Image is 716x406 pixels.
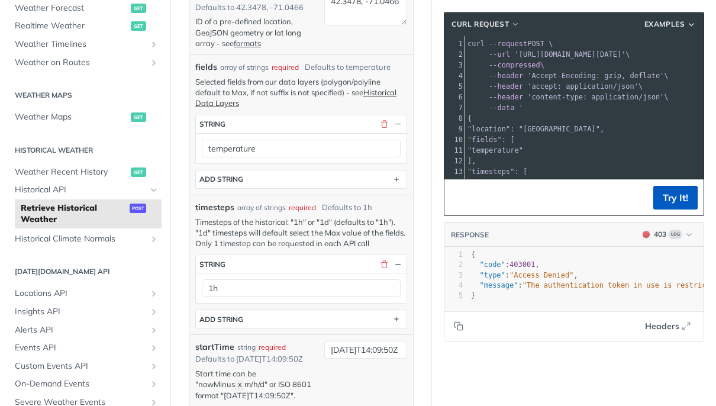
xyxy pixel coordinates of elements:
button: Copy to clipboard [450,189,467,207]
div: Defaults to 42.3478, -71.0466 [195,2,304,14]
div: string [199,260,225,269]
div: 4 [444,281,463,291]
button: string [196,115,407,133]
span: curl [467,40,485,48]
a: Retrieve Historical Weatherpost [15,199,162,228]
button: Copy to clipboard [450,317,467,335]
button: Hide [392,119,403,130]
button: Show subpages for Custom Events API [149,362,159,371]
button: string [196,255,407,273]
button: RESPONSE [450,229,489,241]
h2: Historical Weather [9,145,162,156]
button: Hide [392,259,403,269]
span: "Access Denied" [509,271,573,279]
div: Defaults to temperature [305,62,391,73]
div: required [289,202,316,213]
span: : , [471,271,578,279]
div: 2 [444,260,463,270]
button: Show subpages for On-Demand Events [149,379,159,389]
span: timesteps [195,201,234,214]
div: 11 [444,145,465,156]
div: required [272,62,299,73]
button: Show subpages for Insights API [149,307,159,317]
span: \ [467,93,669,101]
div: 8 [444,113,465,124]
span: Weather Timelines [15,38,146,50]
label: startTime [195,341,234,353]
span: Headers [645,320,679,333]
button: Headers [638,317,698,335]
span: --request [489,40,527,48]
button: Show subpages for Weather Timelines [149,40,159,49]
p: Timesteps of the historical: "1h" or "1d" (defaults to "1h"). "1d" timesteps will default select ... [195,217,407,249]
span: 'accept: application/json' [527,82,638,91]
span: "temperature" [467,146,523,154]
span: ' [519,104,523,112]
div: ADD string [199,175,243,183]
button: Show subpages for Weather on Routes [149,58,159,67]
span: '[URL][DOMAIN_NAME][DATE]' [514,50,625,59]
span: fields [195,61,217,73]
span: "location": "[GEOGRAPHIC_DATA]", [467,125,604,133]
a: Events APIShow subpages for Events API [9,339,162,357]
span: get [131,4,146,13]
p: Start time can be "nowMinus m/h/d" or ISO 8601 format "[DATE]T14:09:50Z". [195,368,318,401]
h2: Weather Maps [9,90,162,101]
span: "type" [479,271,505,279]
span: \ [467,61,544,69]
span: Weather Recent History [15,166,128,178]
button: Show subpages for Alerts API [149,326,159,335]
div: Defaults to [DATE]T14:09:50Z [195,353,303,365]
span: \ [467,82,643,91]
p: ID of a pre-defined location, GeoJSON geometry or lat long array - see [195,16,318,49]
p: Selected fields from our data layers (polygon/polyline default to Max, if not suffix is not speci... [195,76,407,109]
button: Delete [379,119,389,130]
a: Weather Recent Historyget [9,163,162,181]
span: POST \ [467,40,553,48]
div: 10 [444,134,465,145]
h2: [DATE][DOMAIN_NAME] API [9,266,162,277]
span: --header [489,82,523,91]
button: Delete [379,259,389,269]
span: Locations API [15,288,146,299]
div: 14 [444,177,465,188]
span: Events API [15,342,146,354]
a: Realtime Weatherget [9,17,162,35]
span: post [130,204,146,213]
button: ADD string [196,170,407,188]
div: string [237,342,256,353]
span: "timesteps": [ [467,167,527,176]
span: : , [471,260,540,269]
div: 6 [444,92,465,102]
div: Defaults to 1h [322,202,372,214]
span: { [467,114,472,123]
span: --compressed [489,61,540,69]
div: 2 [444,49,465,60]
div: 1 [444,38,465,49]
button: Examples [640,18,701,30]
div: 9 [444,124,465,134]
div: 7 [444,102,465,113]
button: ADD string [196,310,407,328]
button: Show subpages for Events API [149,343,159,353]
div: 13 [444,166,465,177]
div: required [259,342,286,353]
span: Weather Forecast [15,2,128,14]
span: 'Accept-Encoding: gzip, deflate' [527,72,664,80]
span: "message" [479,281,518,289]
span: X [238,381,242,389]
a: Historical Climate NormalsShow subpages for Historical Climate Normals [9,230,162,248]
div: string [199,120,225,128]
span: get [131,21,146,31]
span: \ [467,50,630,59]
a: Insights APIShow subpages for Insights API [9,303,162,321]
span: 403001 [509,260,535,269]
a: Historical APIHide subpages for Historical API [9,181,162,199]
span: --header [489,72,523,80]
span: --header [489,93,523,101]
button: cURL Request [447,18,524,30]
span: get [131,112,146,122]
button: 403403Log [637,228,698,240]
span: { [471,250,475,259]
span: Examples [644,19,685,30]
